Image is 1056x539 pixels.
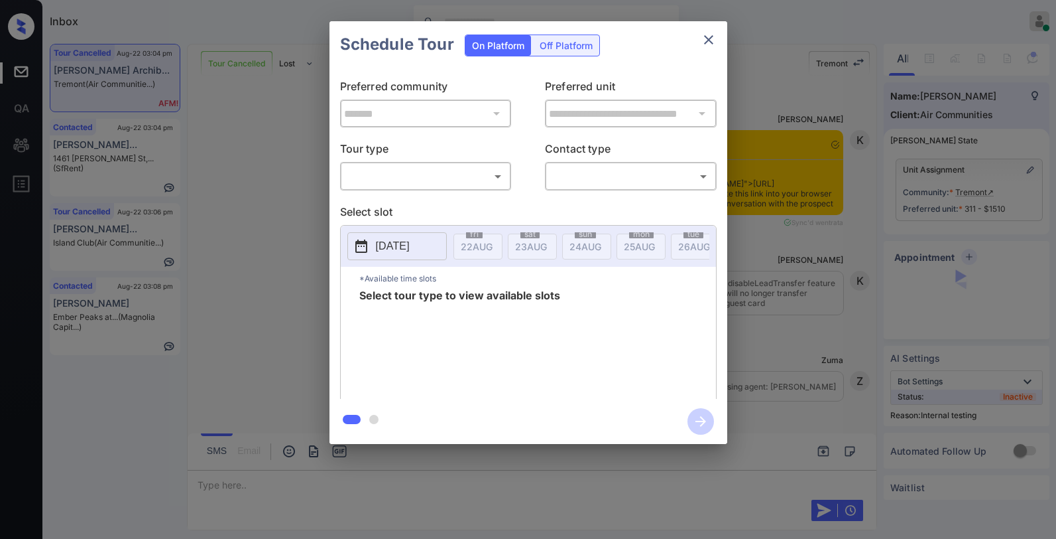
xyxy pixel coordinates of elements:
[340,141,512,162] p: Tour type
[329,21,465,68] h2: Schedule Tour
[533,35,599,56] div: Off Platform
[359,267,716,290] p: *Available time slots
[695,27,722,53] button: close
[465,35,531,56] div: On Platform
[376,238,410,254] p: [DATE]
[340,204,717,225] p: Select slot
[347,232,447,260] button: [DATE]
[359,290,560,396] span: Select tour type to view available slots
[340,78,512,100] p: Preferred community
[545,78,717,100] p: Preferred unit
[545,141,717,162] p: Contact type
